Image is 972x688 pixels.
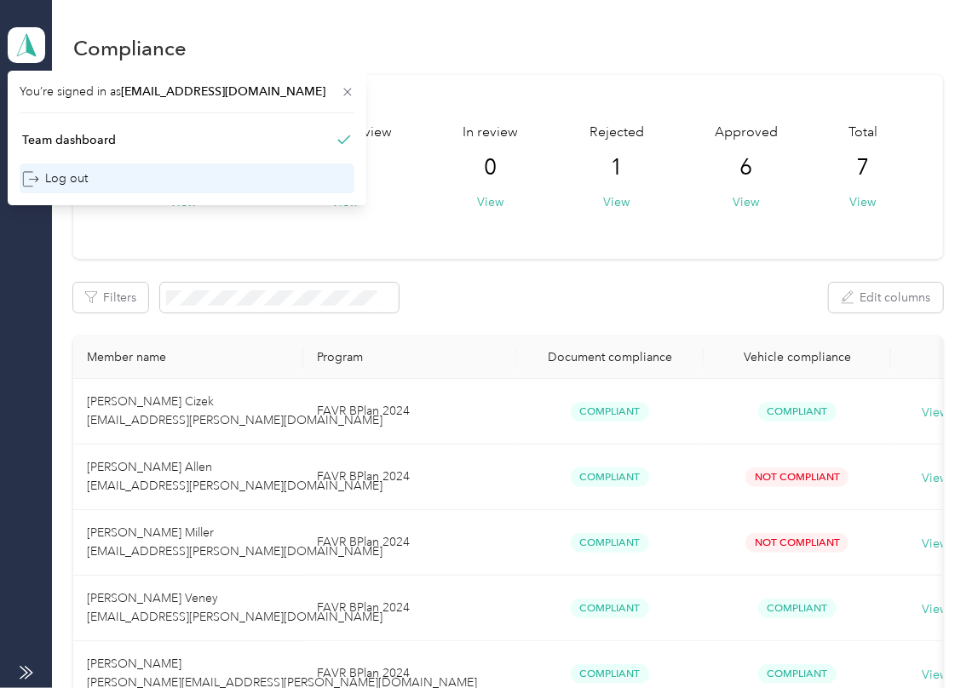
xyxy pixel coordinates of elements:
span: [PERSON_NAME] Miller [EMAIL_ADDRESS][PERSON_NAME][DOMAIN_NAME] [87,525,382,559]
span: Compliant [571,664,649,684]
span: [EMAIL_ADDRESS][DOMAIN_NAME] [121,84,325,99]
span: Compliant [758,664,837,684]
span: [PERSON_NAME] Veney [EMAIL_ADDRESS][PERSON_NAME][DOMAIN_NAME] [87,591,382,624]
button: View [849,193,876,211]
span: 1 [610,154,623,181]
button: Filters [73,283,148,312]
span: [PERSON_NAME] Allen [EMAIL_ADDRESS][PERSON_NAME][DOMAIN_NAME] [87,460,382,493]
td: FAVR BPlan 2024 [303,379,516,444]
th: Member name [73,336,303,379]
iframe: Everlance-gr Chat Button Frame [877,593,972,688]
span: Total [848,123,877,143]
span: Compliant [571,599,649,618]
span: In review [463,123,519,143]
span: 7 [856,154,869,181]
span: Compliant [571,467,649,487]
span: Not Compliant [745,533,848,553]
th: Program [303,336,516,379]
button: View [478,193,504,211]
div: Vehicle compliance [717,350,877,364]
span: [PERSON_NAME] Cizek [EMAIL_ADDRESS][PERSON_NAME][DOMAIN_NAME] [87,394,382,427]
span: Compliant [758,402,837,421]
td: FAVR BPlan 2024 [303,576,516,641]
h1: Compliance [73,39,187,57]
button: Edit columns [829,283,943,312]
td: FAVR BPlan 2024 [303,510,516,576]
span: Approved [715,123,778,143]
span: Compliant [758,599,837,618]
td: FAVR BPlan 2024 [303,444,516,510]
span: 6 [739,154,752,181]
button: View [603,193,630,211]
div: Document compliance [530,350,690,364]
span: 0 [485,154,498,181]
button: View [733,193,759,211]
div: Team dashboard [22,131,116,149]
div: Log out [22,169,88,187]
span: Rejected [590,123,644,143]
span: Not Compliant [745,467,848,487]
span: You’re signed in as [20,83,354,100]
span: Compliant [571,533,649,553]
span: Compliant [571,402,649,421]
